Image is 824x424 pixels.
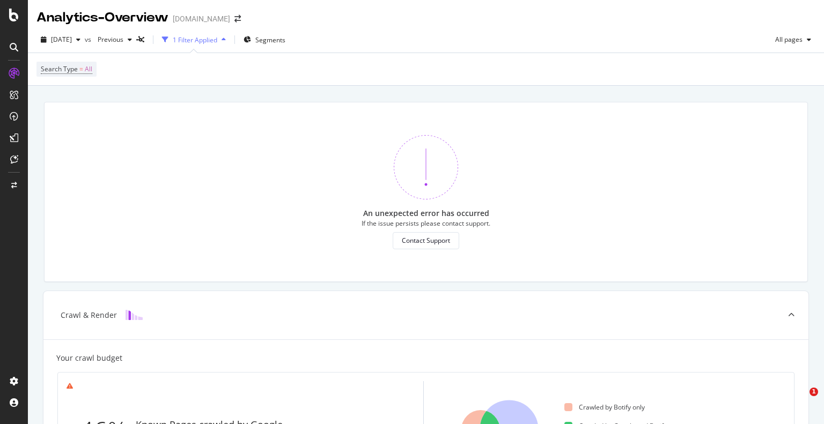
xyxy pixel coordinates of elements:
div: If the issue persists please contact support. [362,219,490,228]
div: Contact Support [402,236,450,245]
span: All pages [771,35,803,44]
span: = [79,64,83,73]
span: Search Type [41,64,78,73]
span: 1 [810,388,818,396]
span: Previous [93,35,123,44]
button: [DATE] [36,31,85,48]
div: Crawl & Render [61,310,117,321]
img: 370bne1z.png [394,135,458,199]
div: [DOMAIN_NAME] [173,13,230,24]
span: vs [85,35,93,44]
button: Previous [93,31,136,48]
div: 1 Filter Applied [173,35,217,44]
span: All [85,62,92,77]
div: Analytics - Overview [36,9,168,27]
div: An unexpected error has occurred [363,208,489,219]
div: Crawled by Botify only [564,403,645,412]
button: 1 Filter Applied [158,31,230,48]
button: All pages [771,31,815,48]
button: Contact Support [393,232,459,249]
button: Segments [239,31,290,48]
div: arrow-right-arrow-left [234,15,241,23]
img: block-icon [126,310,143,320]
div: Your crawl budget [56,353,122,363]
span: 2025 Sep. 5th [51,35,72,44]
span: Segments [255,35,285,44]
iframe: Intercom live chat [788,388,813,413]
